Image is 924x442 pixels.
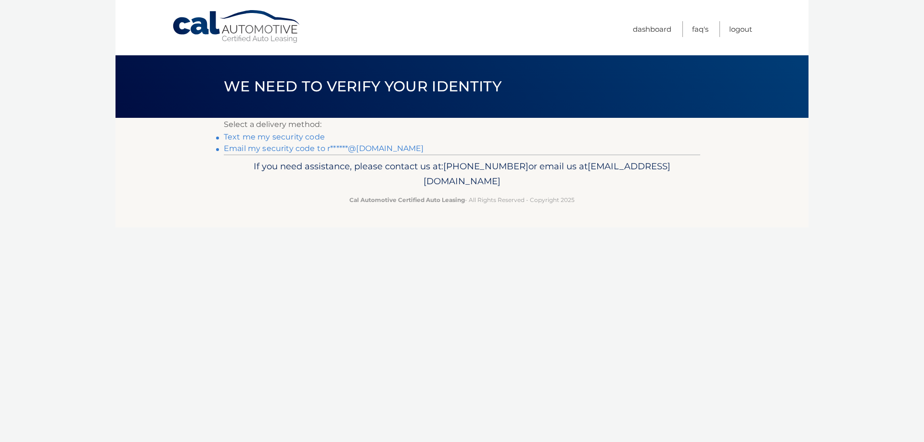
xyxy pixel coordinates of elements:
a: Text me my security code [224,132,325,141]
a: Email my security code to r******@[DOMAIN_NAME] [224,144,424,153]
a: Cal Automotive [172,10,302,44]
p: - All Rights Reserved - Copyright 2025 [230,195,694,205]
strong: Cal Automotive Certified Auto Leasing [349,196,465,203]
a: Logout [729,21,752,37]
p: If you need assistance, please contact us at: or email us at [230,159,694,189]
span: We need to verify your identity [224,77,501,95]
a: FAQ's [692,21,708,37]
a: Dashboard [633,21,671,37]
p: Select a delivery method: [224,118,700,131]
span: [PHONE_NUMBER] [443,161,528,172]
